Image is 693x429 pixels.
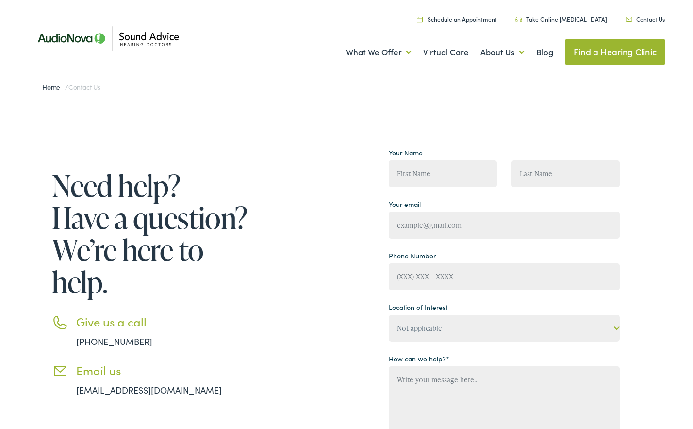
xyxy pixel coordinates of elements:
h1: Need help? Have a question? We’re here to help. [52,170,251,298]
a: Blog [536,34,553,70]
a: Find a Hearing Clinic [565,39,665,65]
a: Take Online [MEDICAL_DATA] [515,15,607,23]
label: Your email [389,199,421,209]
a: Virtual Care [423,34,469,70]
input: (XXX) XXX - XXXX [389,263,620,290]
a: What We Offer [346,34,412,70]
a: About Us [480,34,525,70]
img: Icon representing mail communication in a unique green color, indicative of contact or communicat... [626,17,632,22]
input: First Name [389,160,497,187]
label: Location of Interest [389,302,447,312]
label: How can we help? [389,354,449,364]
input: example@gmail.com [389,212,620,239]
a: Schedule an Appointment [417,15,497,23]
h3: Give us a call [76,315,251,329]
img: Headphone icon in a unique green color, suggesting audio-related services or features. [515,17,522,22]
label: Phone Number [389,251,436,261]
a: [PHONE_NUMBER] [76,335,152,347]
a: Contact Us [626,15,665,23]
img: Calendar icon in a unique green color, symbolizing scheduling or date-related features. [417,16,423,22]
h3: Email us [76,363,251,378]
label: Your Name [389,148,423,158]
span: / [42,82,100,92]
a: [EMAIL_ADDRESS][DOMAIN_NAME] [76,384,222,396]
span: Contact Us [68,82,100,92]
input: Last Name [511,160,620,187]
a: Home [42,82,65,92]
